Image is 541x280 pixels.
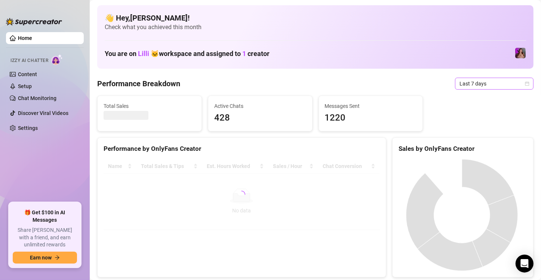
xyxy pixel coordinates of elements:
[13,252,77,264] button: Earn nowarrow-right
[399,144,527,154] div: Sales by OnlyFans Creator
[325,102,417,110] span: Messages Sent
[18,71,37,77] a: Content
[459,78,529,89] span: Last 7 days
[105,50,270,58] h1: You are on workspace and assigned to creator
[18,95,56,101] a: Chat Monitoring
[242,50,246,57] span: 1
[105,13,526,23] h4: 👋 Hey, [PERSON_NAME] !
[237,190,246,199] span: loading
[104,144,380,154] div: Performance by OnlyFans Creator
[10,57,48,64] span: Izzy AI Chatter
[6,18,62,25] img: logo-BBDzfeDw.svg
[214,111,306,125] span: 428
[104,102,196,110] span: Total Sales
[18,110,68,116] a: Discover Viral Videos
[13,209,77,224] span: 🎁 Get $100 in AI Messages
[55,255,60,260] span: arrow-right
[516,255,534,273] div: Open Intercom Messenger
[51,54,63,65] img: AI Chatter
[214,102,306,110] span: Active Chats
[515,48,526,58] img: allison
[325,111,417,125] span: 1220
[18,83,32,89] a: Setup
[18,125,38,131] a: Settings
[30,255,52,261] span: Earn now
[97,78,180,89] h4: Performance Breakdown
[18,35,32,41] a: Home
[525,81,529,86] span: calendar
[105,23,526,31] span: Check what you achieved this month
[138,50,159,57] span: Lilli 🐱
[13,227,77,249] span: Share [PERSON_NAME] with a friend, and earn unlimited rewards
